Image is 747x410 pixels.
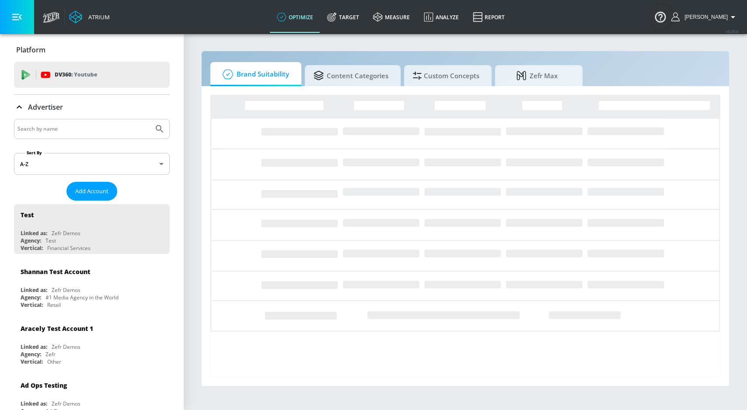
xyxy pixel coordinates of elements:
p: Advertiser [28,102,63,112]
p: DV360: [55,70,97,80]
a: Target [320,1,366,33]
div: Zefr Demos [52,400,80,407]
div: Vertical: [21,301,43,309]
div: TestLinked as:Zefr DemosAgency:TestVertical:Financial Services [14,204,170,254]
span: login as: uyen.hoang@zefr.com [681,14,728,20]
div: Linked as: [21,400,47,407]
div: Atrium [85,13,110,21]
p: Platform [16,45,45,55]
span: v 4.25.4 [726,29,738,34]
div: Aracely Test Account 1 [21,324,93,333]
input: Search by name [17,123,150,135]
div: Ad Ops Testing [21,381,67,389]
div: Aracely Test Account 1Linked as:Zefr DemosAgency:ZefrVertical:Other [14,318,170,368]
button: Add Account [66,182,117,201]
div: Linked as: [21,286,47,294]
div: Zefr Demos [52,229,80,237]
span: Zefr Max [504,65,570,86]
a: Atrium [69,10,110,24]
div: Other [47,358,61,365]
div: DV360: Youtube [14,62,170,88]
button: Open Resource Center [648,4,673,29]
span: Content Categories [314,65,388,86]
span: Add Account [75,186,108,196]
button: [PERSON_NAME] [671,12,738,22]
div: Platform [14,38,170,62]
div: Zefr Demos [52,286,80,294]
div: Test [45,237,56,244]
div: Agency: [21,351,41,358]
div: Shannan Test AccountLinked as:Zefr DemosAgency:#1 Media Agency in the WorldVertical:Retail [14,261,170,311]
div: Vertical: [21,244,43,252]
div: Zefr [45,351,56,358]
div: Retail [47,301,61,309]
a: measure [366,1,417,33]
a: optimize [270,1,320,33]
div: Shannan Test Account [21,268,90,276]
div: Financial Services [47,244,91,252]
div: #1 Media Agency in the World [45,294,119,301]
p: Youtube [74,70,97,79]
div: Linked as: [21,343,47,351]
label: Sort By [25,150,44,156]
div: Test [21,211,34,219]
div: Linked as: [21,229,47,237]
span: Custom Concepts [413,65,479,86]
div: Agency: [21,294,41,301]
div: Zefr Demos [52,343,80,351]
a: Report [466,1,512,33]
div: Advertiser [14,95,170,119]
div: Vertical: [21,358,43,365]
div: Agency: [21,237,41,244]
div: A-Z [14,153,170,175]
span: Brand Suitability [219,64,289,85]
a: Analyze [417,1,466,33]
